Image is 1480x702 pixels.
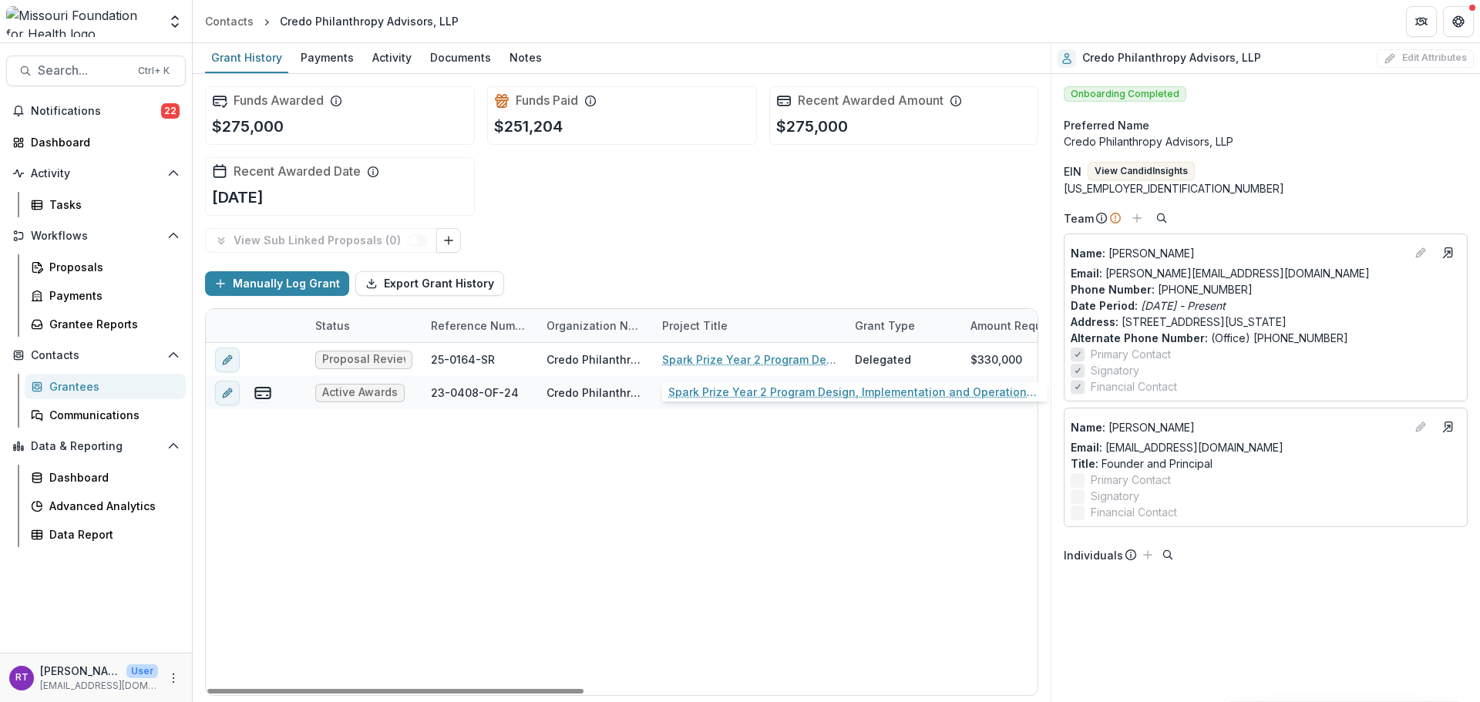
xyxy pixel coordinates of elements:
[1436,415,1461,439] a: Go to contact
[49,526,173,542] div: Data Report
[31,349,161,362] span: Contacts
[1071,265,1370,281] a: Email: [PERSON_NAME][EMAIL_ADDRESS][DOMAIN_NAME]
[1071,315,1118,328] span: Address :
[1436,240,1461,265] a: Go to contact
[49,287,173,304] div: Payments
[653,309,846,342] div: Project Title
[49,378,173,395] div: Grantees
[1091,472,1171,488] span: Primary Contact
[126,664,158,678] p: User
[1071,419,1405,435] a: Name: [PERSON_NAME]
[1071,245,1405,261] a: Name: [PERSON_NAME]
[49,196,173,213] div: Tasks
[49,498,173,514] div: Advanced Analytics
[31,167,161,180] span: Activity
[516,93,578,108] h2: Funds Paid
[503,46,548,69] div: Notes
[25,254,186,280] a: Proposals
[199,10,260,32] a: Contacts
[662,385,836,401] a: Changemaker Fellowship Design and Implementation Technical Assistance
[1071,245,1405,261] p: [PERSON_NAME]
[205,271,349,296] button: Manually Log Grant
[6,223,186,248] button: Open Workflows
[161,103,180,119] span: 22
[1139,546,1157,564] button: Add
[212,186,264,209] p: [DATE]
[1071,314,1461,330] p: [STREET_ADDRESS][US_STATE]
[234,164,361,179] h2: Recent Awarded Date
[1088,162,1195,180] button: View CandidInsights
[306,309,422,342] div: Status
[424,43,497,73] a: Documents
[970,385,1021,401] div: $275,000
[6,343,186,368] button: Open Contacts
[1071,267,1102,280] span: Email:
[25,374,186,399] a: Grantees
[6,434,186,458] button: Open Data & Reporting
[846,309,961,342] div: Grant Type
[6,129,186,155] a: Dashboard
[653,317,737,334] div: Project Title
[215,381,240,405] button: edit
[306,317,359,334] div: Status
[135,62,173,79] div: Ctrl + K
[1064,133,1468,149] div: Credo Philanthropy Advisors, LLP
[422,309,537,342] div: Reference Number
[1152,209,1171,227] button: Search
[424,46,497,69] div: Documents
[547,351,644,368] div: Credo Philanthropy Advisors, LLP
[25,311,186,337] a: Grantee Reports
[215,348,240,372] button: edit
[547,385,644,401] div: Credo Philanthropy Advisors, LLP
[1071,457,1098,470] span: Title :
[1071,330,1461,346] p: (Office) [PHONE_NUMBER]
[164,669,183,687] button: More
[234,234,407,247] p: View Sub Linked Proposals ( 0 )
[31,440,161,453] span: Data & Reporting
[205,13,254,29] div: Contacts
[366,43,418,73] a: Activity
[1064,547,1123,563] p: Individuals
[1091,504,1177,520] span: Financial Contact
[1406,6,1437,37] button: Partners
[322,353,405,366] span: Proposal Review
[1377,49,1474,68] button: Edit Attributes
[846,317,924,334] div: Grant Type
[294,43,360,73] a: Payments
[1128,209,1146,227] button: Add
[1064,86,1186,102] span: Onboarding Completed
[1071,247,1105,260] span: Name :
[537,309,653,342] div: Organization Name
[355,271,504,296] button: Export Grant History
[205,228,437,253] button: View Sub Linked Proposals (0)
[1071,283,1155,296] span: Phone Number :
[31,230,161,243] span: Workflows
[294,46,360,69] div: Payments
[40,679,158,693] p: [EMAIL_ADDRESS][DOMAIN_NAME]
[322,386,398,399] span: Active Awards
[1091,378,1177,395] span: Financial Contact
[6,6,158,37] img: Missouri Foundation for Health logo
[1064,163,1081,180] p: EIN
[1091,488,1139,504] span: Signatory
[1071,421,1105,434] span: Name :
[25,283,186,308] a: Payments
[1082,52,1261,65] h2: Credo Philanthropy Advisors, LLP
[1064,210,1094,227] p: Team
[234,93,324,108] h2: Funds Awarded
[205,43,288,73] a: Grant History
[431,351,495,368] div: 25-0164-SR
[164,6,186,37] button: Open entity switcher
[1071,455,1461,472] p: Founder and Principal
[961,317,1082,334] div: Amount Requested
[6,55,186,86] button: Search...
[1071,299,1138,312] span: Date Period :
[366,46,418,69] div: Activity
[49,259,173,275] div: Proposals
[205,46,288,69] div: Grant History
[49,316,173,332] div: Grantee Reports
